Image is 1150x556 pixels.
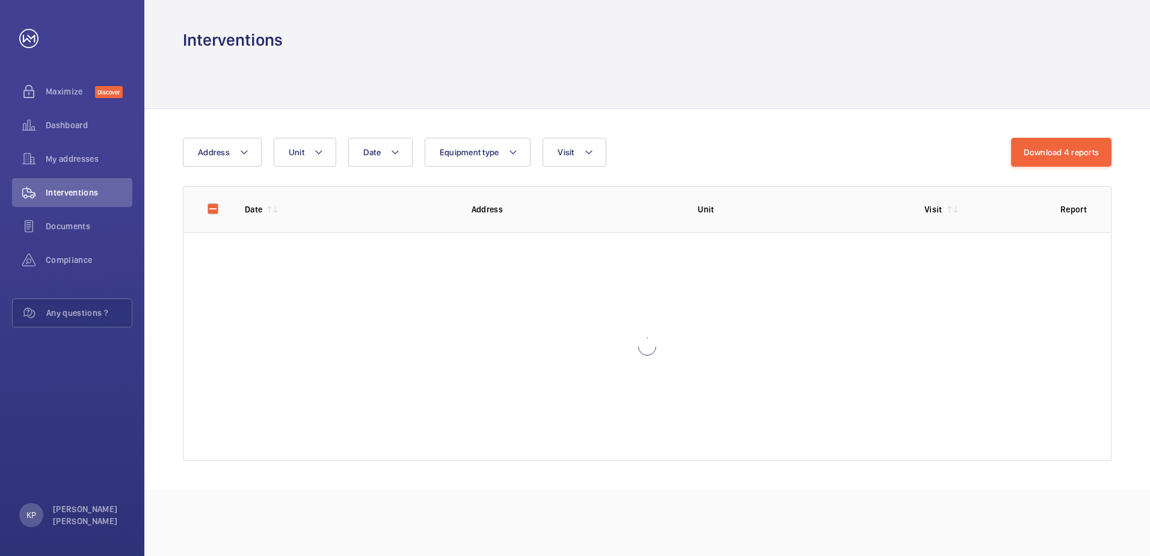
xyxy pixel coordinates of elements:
span: Visit [558,147,574,157]
p: [PERSON_NAME] [PERSON_NAME] [53,503,125,527]
span: Date [363,147,381,157]
p: Report [1060,203,1087,215]
p: Visit [924,203,942,215]
span: Documents [46,220,132,232]
span: Address [198,147,230,157]
span: Discover [95,86,123,98]
h1: Interventions [183,29,283,51]
span: My addresses [46,153,132,165]
p: KP [26,509,36,521]
button: Address [183,138,262,167]
p: Unit [698,203,905,215]
span: Compliance [46,254,132,266]
button: Unit [274,138,336,167]
button: Date [348,138,413,167]
span: Maximize [46,85,95,97]
span: Interventions [46,187,132,199]
span: Unit [289,147,304,157]
p: Address [472,203,679,215]
span: Equipment type [440,147,499,157]
button: Equipment type [425,138,531,167]
span: Dashboard [46,119,132,131]
button: Visit [543,138,606,167]
button: Download 4 reports [1011,138,1112,167]
p: Date [245,203,262,215]
span: Any questions ? [46,307,132,319]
